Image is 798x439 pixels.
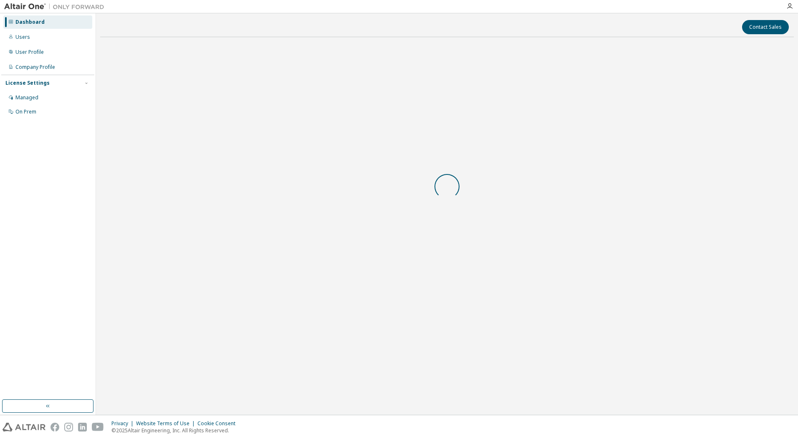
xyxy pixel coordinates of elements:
[15,94,38,101] div: Managed
[4,3,109,11] img: Altair One
[111,427,240,434] p: © 2025 Altair Engineering, Inc. All Rights Reserved.
[78,423,87,431] img: linkedin.svg
[197,420,240,427] div: Cookie Consent
[742,20,789,34] button: Contact Sales
[15,49,44,56] div: User Profile
[5,80,50,86] div: License Settings
[64,423,73,431] img: instagram.svg
[111,420,136,427] div: Privacy
[15,19,45,25] div: Dashboard
[15,108,36,115] div: On Prem
[3,423,45,431] img: altair_logo.svg
[136,420,197,427] div: Website Terms of Use
[51,423,59,431] img: facebook.svg
[15,34,30,40] div: Users
[15,64,55,71] div: Company Profile
[92,423,104,431] img: youtube.svg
